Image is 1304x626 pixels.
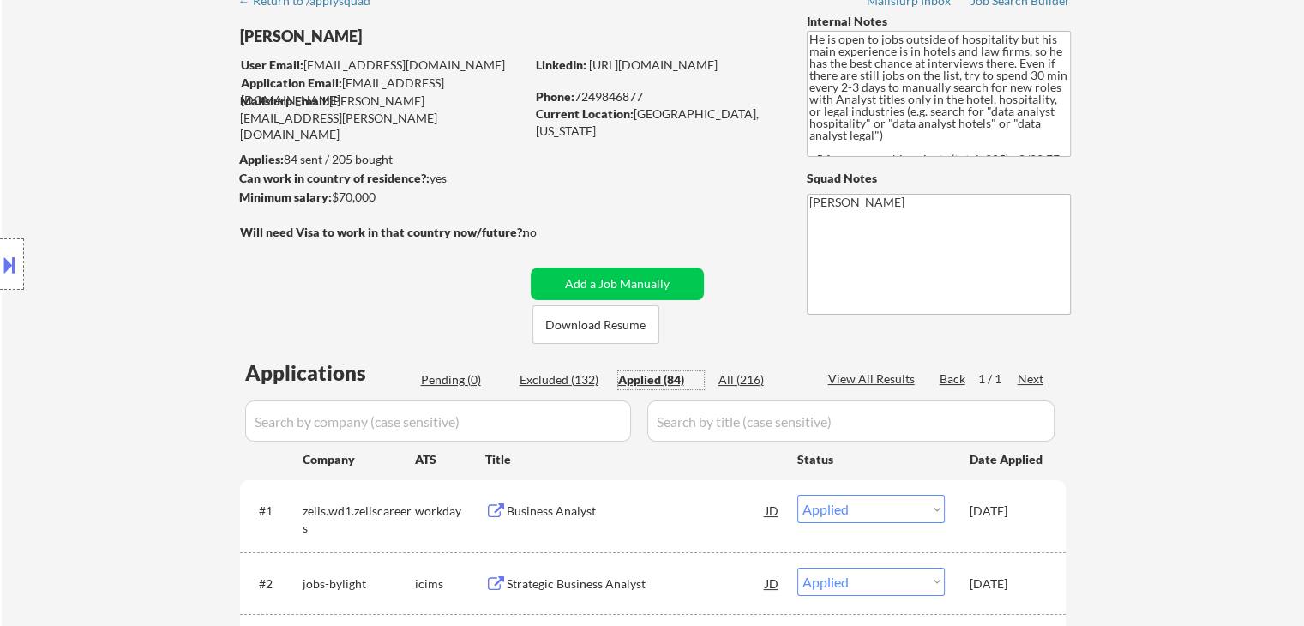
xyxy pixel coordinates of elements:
[241,75,342,90] strong: Application Email:
[536,106,634,121] strong: Current Location:
[239,171,430,185] strong: Can work in country of residence?:
[507,503,766,520] div: Business Analyst
[536,105,778,139] div: [GEOGRAPHIC_DATA], [US_STATE]
[415,451,485,468] div: ATS
[303,451,415,468] div: Company
[245,363,415,383] div: Applications
[259,575,289,593] div: #2
[240,93,525,143] div: [PERSON_NAME][EMAIL_ADDRESS][PERSON_NAME][DOMAIN_NAME]
[532,305,659,344] button: Download Resume
[485,451,781,468] div: Title
[970,503,1045,520] div: [DATE]
[303,503,415,536] div: zelis.wd1.zeliscareers
[239,170,520,187] div: yes
[536,88,778,105] div: 7249846877
[1018,370,1045,388] div: Next
[970,451,1045,468] div: Date Applied
[520,371,605,388] div: Excluded (132)
[421,371,507,388] div: Pending (0)
[647,400,1055,442] input: Search by title (case sensitive)
[239,189,525,206] div: $70,000
[828,370,920,388] div: View All Results
[764,495,781,526] div: JD
[415,503,485,520] div: workday
[978,370,1018,388] div: 1 / 1
[797,443,945,474] div: Status
[241,57,303,72] strong: User Email:
[718,371,804,388] div: All (216)
[531,268,704,300] button: Add a Job Manually
[240,26,592,47] div: [PERSON_NAME]
[240,93,329,108] strong: Mailslurp Email:
[589,57,718,72] a: [URL][DOMAIN_NAME]
[259,503,289,520] div: #1
[618,371,704,388] div: Applied (84)
[940,370,967,388] div: Back
[970,575,1045,593] div: [DATE]
[415,575,485,593] div: icims
[239,151,525,168] div: 84 sent / 205 bought
[764,568,781,599] div: JD
[241,57,525,74] div: [EMAIL_ADDRESS][DOMAIN_NAME]
[240,225,526,239] strong: Will need Visa to work in that country now/future?:
[536,57,586,72] strong: LinkedIn:
[245,400,631,442] input: Search by company (case sensitive)
[241,75,525,108] div: [EMAIL_ADDRESS][DOMAIN_NAME]
[807,13,1071,30] div: Internal Notes
[536,89,574,104] strong: Phone:
[807,170,1071,187] div: Squad Notes
[303,575,415,593] div: jobs-bylight
[507,575,766,593] div: Strategic Business Analyst
[523,224,572,241] div: no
